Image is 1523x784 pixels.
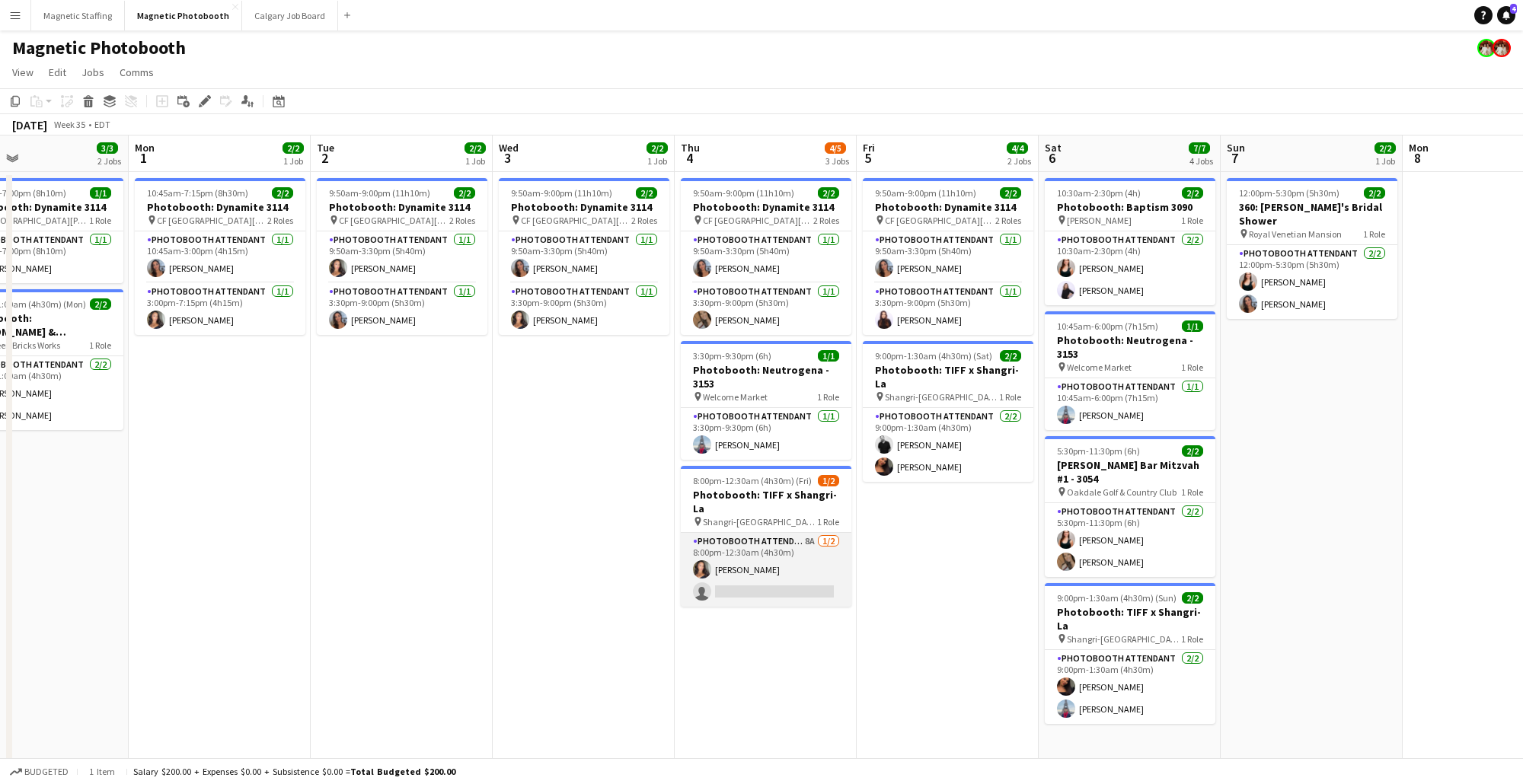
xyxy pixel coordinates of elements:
[1182,445,1203,457] span: 2/2
[863,283,1033,335] app-card-role: Photobooth Attendant1/13:30pm-9:00pm (5h30m)[PERSON_NAME]
[813,215,839,226] span: 2 Roles
[818,187,839,199] span: 2/2
[1045,378,1215,430] app-card-role: Photobooth Attendant1/110:45am-6:00pm (7h15m)[PERSON_NAME]
[465,155,485,167] div: 1 Job
[681,283,851,335] app-card-role: Photobooth Attendant1/13:30pm-9:00pm (5h30m)[PERSON_NAME]
[267,215,293,226] span: 2 Roles
[875,187,976,199] span: 9:50am-9:00pm (11h10m)
[693,475,812,486] span: 8:00pm-12:30am (4h30m) (Fri)
[90,187,111,199] span: 1/1
[1497,6,1515,24] a: 4
[242,1,338,30] button: Calgary Job Board
[1057,187,1141,199] span: 10:30am-2:30pm (4h)
[1067,486,1177,498] span: Oakdale Golf & Country Club
[1045,178,1215,305] div: 10:30am-2:30pm (4h)2/2Photobooth: Baptism 3090 [PERSON_NAME]1 RolePhotobooth Attendant2/210:30am-...
[863,408,1033,482] app-card-role: Photobooth Attendant2/29:00pm-1:30am (4h30m)[PERSON_NAME][PERSON_NAME]
[647,155,667,167] div: 1 Job
[1189,155,1213,167] div: 4 Jobs
[1181,486,1203,498] span: 1 Role
[350,766,455,777] span: Total Budgeted $200.00
[499,178,669,335] app-job-card: 9:50am-9:00pm (11h10m)2/2Photobooth: Dynamite 3114 CF [GEOGRAPHIC_DATA][PERSON_NAME]2 RolesPhotob...
[647,142,668,154] span: 2/2
[863,200,1033,214] h3: Photobooth: Dynamite 3114
[681,141,700,155] span: Thu
[157,215,267,226] span: CF [GEOGRAPHIC_DATA][PERSON_NAME]
[1007,142,1028,154] span: 4/4
[90,298,111,310] span: 2/2
[1224,149,1245,167] span: 7
[135,141,155,155] span: Mon
[1045,458,1215,486] h3: [PERSON_NAME] Bar Mitzvah #1 - 3054
[75,62,110,82] a: Jobs
[97,142,118,154] span: 3/3
[863,341,1033,482] app-job-card: 9:00pm-1:30am (4h30m) (Sat)2/2Photobooth: TIFF x Shangri-La Shangri-[GEOGRAPHIC_DATA]1 RolePhotob...
[1375,142,1396,154] span: 2/2
[6,62,40,82] a: View
[681,533,851,607] app-card-role: Photobooth Attendant8A1/28:00pm-12:30am (4h30m)[PERSON_NAME]
[1182,592,1203,604] span: 2/2
[94,119,110,130] div: EDT
[1182,187,1203,199] span: 2/2
[818,475,839,486] span: 1/2
[317,178,487,335] app-job-card: 9:50am-9:00pm (11h10m)2/2Photobooth: Dynamite 3114 CF [GEOGRAPHIC_DATA][PERSON_NAME]2 RolesPhotob...
[12,65,34,79] span: View
[1045,200,1215,214] h3: Photobooth: Baptism 3090
[89,215,111,226] span: 1 Role
[863,231,1033,283] app-card-role: Photobooth Attendant1/19:50am-3:30pm (5h40m)[PERSON_NAME]
[1227,200,1397,228] h3: 360: [PERSON_NAME]'s Bridal Shower
[678,149,700,167] span: 4
[97,155,121,167] div: 2 Jobs
[1057,592,1177,604] span: 9:00pm-1:30am (4h30m) (Sun)
[1045,583,1215,724] div: 9:00pm-1:30am (4h30m) (Sun)2/2Photobooth: TIFF x Shangri-La Shangri-[GEOGRAPHIC_DATA]1 RolePhotob...
[283,142,304,154] span: 2/2
[1057,320,1158,332] span: 10:45am-6:00pm (7h15m)
[283,155,303,167] div: 1 Job
[499,231,669,283] app-card-role: Photobooth Attendant1/19:50am-3:30pm (5h40m)[PERSON_NAME]
[681,341,851,460] app-job-card: 3:30pm-9:30pm (6h)1/1Photobooth: Neutrogena - 3153 Welcome Market1 RolePhotobooth Attendant1/13:3...
[1067,633,1181,645] span: Shangri-[GEOGRAPHIC_DATA]
[1227,141,1245,155] span: Sun
[1227,178,1397,319] app-job-card: 12:00pm-5:30pm (5h30m)2/2360: [PERSON_NAME]'s Bridal Shower Royal Venetian Mansion1 RolePhotoboot...
[681,231,851,283] app-card-role: Photobooth Attendant1/19:50am-3:30pm (5h40m)[PERSON_NAME]
[1045,605,1215,633] h3: Photobooth: TIFF x Shangri-La
[339,215,449,226] span: CF [GEOGRAPHIC_DATA][PERSON_NAME]
[825,155,849,167] div: 3 Jobs
[1045,436,1215,577] div: 5:30pm-11:30pm (6h)2/2[PERSON_NAME] Bar Mitzvah #1 - 3054 Oakdale Golf & Country Club1 RolePhotob...
[317,200,487,214] h3: Photobooth: Dynamite 3114
[1045,311,1215,430] div: 10:45am-6:00pm (7h15m)1/1Photobooth: Neutrogena - 3153 Welcome Market1 RolePhotobooth Attendant1/...
[147,187,248,199] span: 10:45am-7:15pm (8h30m)
[133,766,455,777] div: Salary $200.00 + Expenses $0.00 + Subsistence $0.00 =
[703,516,817,527] span: Shangri-[GEOGRAPHIC_DATA]
[863,141,875,155] span: Fri
[999,391,1021,403] span: 1 Role
[681,200,851,214] h3: Photobooth: Dynamite 3114
[860,149,875,167] span: 5
[1042,149,1062,167] span: 6
[703,391,768,403] span: Welcome Market
[1181,362,1203,373] span: 1 Role
[31,1,125,30] button: Magnetic Staffing
[875,350,992,362] span: 9:00pm-1:30am (4h30m) (Sat)
[681,363,851,390] h3: Photobooth: Neutrogena - 3153
[135,231,305,283] app-card-role: Photobooth Attendant1/110:45am-3:00pm (4h15m)[PERSON_NAME]
[1067,215,1132,226] span: [PERSON_NAME]
[1409,141,1429,155] span: Mon
[449,215,475,226] span: 2 Roles
[465,142,486,154] span: 2/2
[1363,228,1385,240] span: 1 Role
[885,215,995,226] span: CF [GEOGRAPHIC_DATA][PERSON_NAME]
[825,142,846,154] span: 4/5
[511,187,612,199] span: 9:50am-9:00pm (11h10m)
[693,350,771,362] span: 3:30pm-9:30pm (6h)
[84,766,120,777] span: 1 item
[1007,155,1031,167] div: 2 Jobs
[681,178,851,335] app-job-card: 9:50am-9:00pm (11h10m)2/2Photobooth: Dynamite 3114 CF [GEOGRAPHIC_DATA][PERSON_NAME]2 RolesPhotob...
[681,488,851,515] h3: Photobooth: TIFF x Shangri-La
[1364,187,1385,199] span: 2/2
[1227,245,1397,319] app-card-role: Photobooth Attendant2/212:00pm-5:30pm (5h30m)[PERSON_NAME][PERSON_NAME]
[89,339,111,351] span: 1 Role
